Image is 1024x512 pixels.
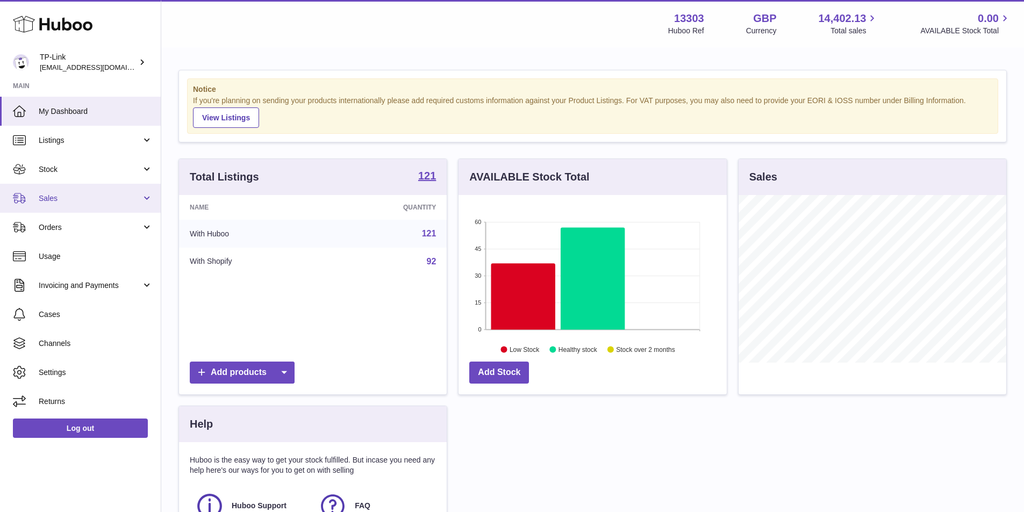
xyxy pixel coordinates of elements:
[40,63,158,71] span: [EMAIL_ADDRESS][DOMAIN_NAME]
[179,220,324,248] td: With Huboo
[40,52,137,73] div: TP-Link
[324,195,447,220] th: Quantity
[668,26,704,36] div: Huboo Ref
[920,11,1011,36] a: 0.00 AVAILABLE Stock Total
[39,280,141,291] span: Invoicing and Payments
[39,164,141,175] span: Stock
[478,326,482,333] text: 0
[558,345,598,353] text: Healthy stock
[39,106,153,117] span: My Dashboard
[39,135,141,146] span: Listings
[193,84,992,95] strong: Notice
[978,11,999,26] span: 0.00
[475,246,482,252] text: 45
[427,257,436,266] a: 92
[193,96,992,128] div: If you're planning on sending your products internationally please add required customs informati...
[475,219,482,225] text: 60
[418,170,436,183] a: 121
[39,251,153,262] span: Usage
[179,195,324,220] th: Name
[475,272,482,279] text: 30
[39,367,153,378] span: Settings
[830,26,878,36] span: Total sales
[469,362,529,384] a: Add Stock
[13,419,148,438] a: Log out
[422,229,436,238] a: 121
[418,170,436,181] strong: 121
[193,107,259,128] a: View Listings
[190,362,295,384] a: Add products
[179,248,324,276] td: With Shopify
[510,345,540,353] text: Low Stock
[39,222,141,233] span: Orders
[39,309,153,320] span: Cases
[39,193,141,204] span: Sales
[232,501,287,511] span: Huboo Support
[190,455,436,475] p: Huboo is the easy way to get your stock fulfilled. But incase you need any help here's our ways f...
[674,11,704,26] strong: 13303
[355,501,370,511] span: FAQ
[39,338,153,349] span: Channels
[190,170,259,184] h3: Total Listings
[617,345,675,353] text: Stock over 2 months
[920,26,1011,36] span: AVAILABLE Stock Total
[818,11,878,36] a: 14,402.13 Total sales
[190,417,213,431] h3: Help
[749,170,777,184] h3: Sales
[746,26,777,36] div: Currency
[818,11,866,26] span: 14,402.13
[753,11,776,26] strong: GBP
[469,170,589,184] h3: AVAILABLE Stock Total
[13,54,29,70] img: gaby.chen@tp-link.com
[39,396,153,407] span: Returns
[475,299,482,306] text: 15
